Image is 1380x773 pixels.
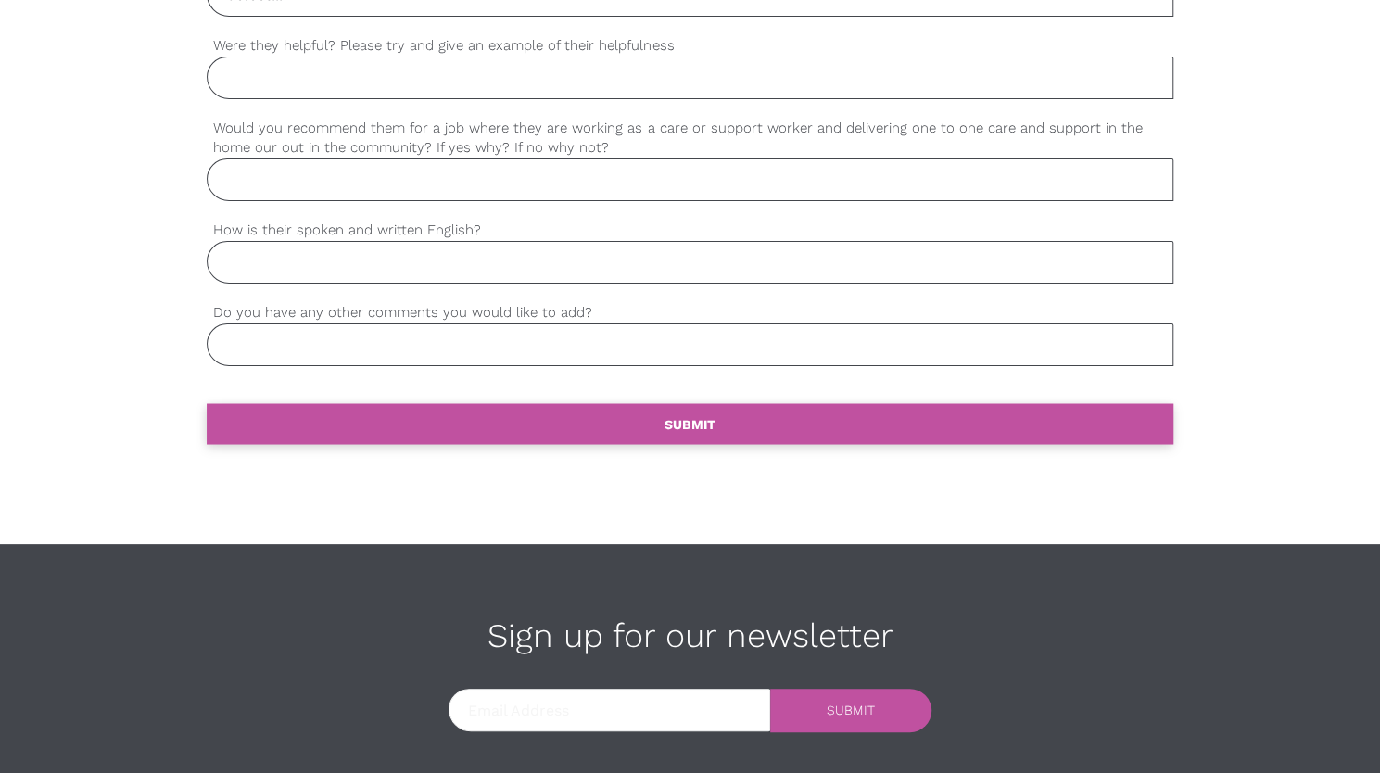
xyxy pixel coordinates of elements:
b: SUBMIT [665,416,715,431]
a: SUBMIT [770,689,931,732]
label: Do you have any other comments you would like to add? [207,302,1172,323]
span: Sign up for our newsletter [487,615,893,654]
div: SUBMIT [827,703,875,716]
label: How is their spoken and written English? [207,220,1172,241]
a: SUBMIT [207,403,1172,444]
label: Would you recommend them for a job where they are working as a care or support worker and deliver... [207,118,1172,158]
label: Were they helpful? Please try and give an example of their helpfulness [207,35,1172,57]
input: Email Address [449,689,770,731]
